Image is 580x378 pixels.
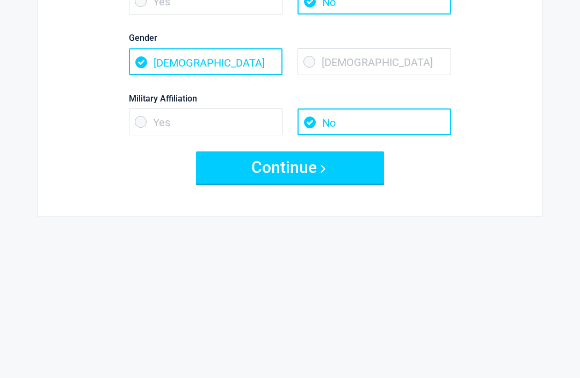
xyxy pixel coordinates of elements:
[129,31,451,46] label: Gender
[129,109,282,136] span: Yes
[129,49,282,76] span: [DEMOGRAPHIC_DATA]
[129,92,451,106] label: Military Affiliation
[196,152,384,184] button: Continue
[298,49,451,76] span: [DEMOGRAPHIC_DATA]
[298,109,451,136] span: No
